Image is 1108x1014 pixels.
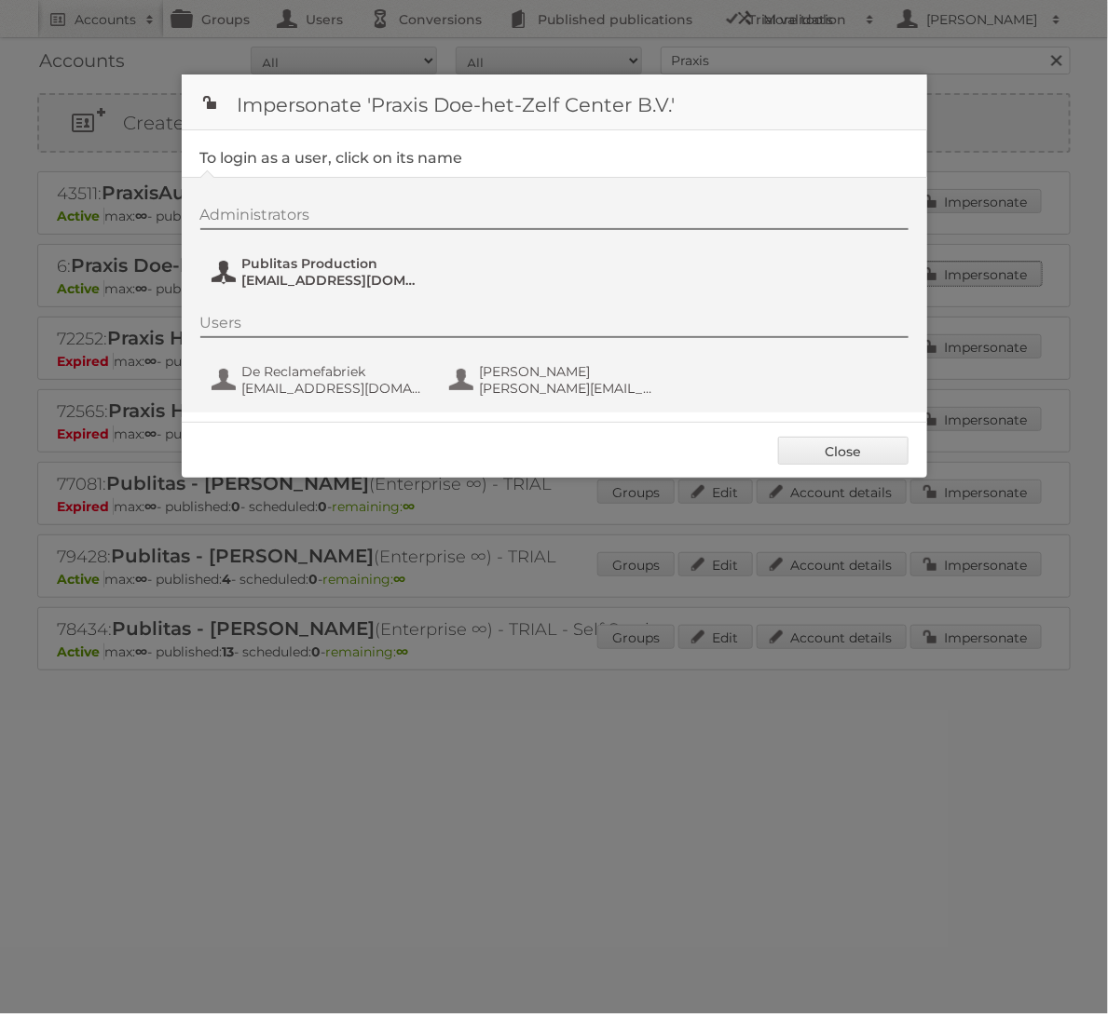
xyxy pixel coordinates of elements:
h1: Impersonate 'Praxis Doe-het-Zelf Center B.V.' [182,74,927,130]
div: Users [200,314,909,338]
span: De Reclamefabriek [242,363,423,380]
legend: To login as a user, click on its name [200,149,463,167]
a: Close [778,437,909,465]
span: [PERSON_NAME] [480,363,661,380]
button: Publitas Production [EMAIL_ADDRESS][DOMAIN_NAME] [210,253,429,291]
div: Administrators [200,206,909,230]
span: [EMAIL_ADDRESS][DOMAIN_NAME] [242,380,423,397]
button: De Reclamefabriek [EMAIL_ADDRESS][DOMAIN_NAME] [210,361,429,399]
button: [PERSON_NAME] [PERSON_NAME][EMAIL_ADDRESS][DOMAIN_NAME] [447,361,666,399]
span: [PERSON_NAME][EMAIL_ADDRESS][DOMAIN_NAME] [480,380,661,397]
span: Publitas Production [242,255,423,272]
span: [EMAIL_ADDRESS][DOMAIN_NAME] [242,272,423,289]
